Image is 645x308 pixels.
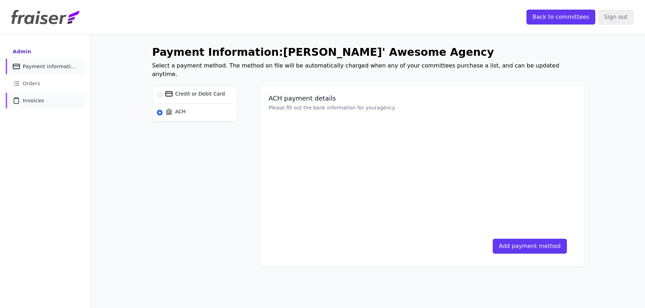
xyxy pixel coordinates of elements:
img: Fraiser Logo [11,10,80,24]
span: Payment information [23,63,76,70]
a: Invoices [6,93,85,108]
input: Sign out [598,10,634,25]
span: ACH [175,108,186,115]
h1: Payment Information: [PERSON_NAME]' Awesome Agency [152,46,584,59]
h2: ACH payment details [269,94,575,103]
span: Invoices [23,97,44,104]
p: Please fill out the bank information for your agency . [269,104,575,111]
span: Orders [23,80,40,87]
div: Admin [13,48,31,55]
a: Payment information [6,59,85,74]
iframe: Secure payment input frame [267,113,577,236]
input: Back to committees [526,10,595,25]
button: Add payment method [493,239,567,254]
p: Select a payment method. The method on file will be automatically charged when any of your commit... [152,61,584,79]
a: Orders [6,76,85,91]
span: Credit or Debit Card [175,90,225,97]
